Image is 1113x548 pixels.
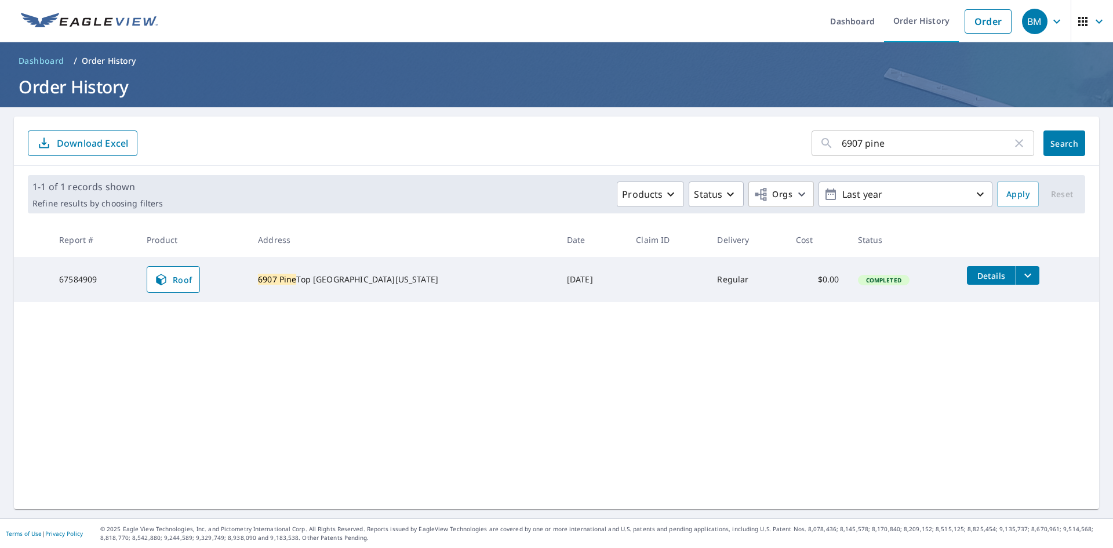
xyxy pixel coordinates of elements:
a: Terms of Use [6,529,42,538]
td: $0.00 [787,257,849,302]
span: Details [974,270,1009,281]
button: detailsBtn-67584909 [967,266,1016,285]
a: Dashboard [14,52,69,70]
th: Delivery [708,223,786,257]
th: Date [558,223,627,257]
button: Orgs [748,182,814,207]
button: Products [617,182,684,207]
a: Order [965,9,1012,34]
p: Products [622,187,663,201]
button: Download Excel [28,130,137,156]
nav: breadcrumb [14,52,1099,70]
p: Order History [82,55,136,67]
p: Download Excel [57,137,128,150]
input: Address, Report #, Claim ID, etc. [842,127,1012,159]
th: Report # [50,223,137,257]
p: 1-1 of 1 records shown [32,180,163,194]
th: Cost [787,223,849,257]
th: Address [249,223,558,257]
span: Dashboard [19,55,64,67]
img: EV Logo [21,13,158,30]
th: Status [849,223,958,257]
div: Top [GEOGRAPHIC_DATA][US_STATE] [258,274,548,285]
p: | [6,530,83,537]
span: Roof [154,273,192,286]
p: Status [694,187,722,201]
button: Status [689,182,744,207]
th: Product [137,223,249,257]
div: BM [1022,9,1047,34]
th: Claim ID [627,223,708,257]
li: / [74,54,77,68]
p: © 2025 Eagle View Technologies, Inc. and Pictometry International Corp. All Rights Reserved. Repo... [100,525,1107,542]
span: Apply [1006,187,1030,202]
button: Last year [819,182,992,207]
button: Apply [997,182,1039,207]
p: Last year [838,184,973,205]
a: Roof [147,266,200,293]
td: Regular [708,257,786,302]
a: Privacy Policy [45,529,83,538]
button: filesDropdownBtn-67584909 [1016,266,1039,285]
h1: Order History [14,75,1099,99]
span: Completed [859,276,908,284]
mark: 6907 Pine [258,274,296,285]
td: 67584909 [50,257,137,302]
p: Refine results by choosing filters [32,198,163,209]
button: Search [1043,130,1085,156]
td: [DATE] [558,257,627,302]
span: Orgs [754,187,792,202]
span: Search [1053,138,1076,149]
